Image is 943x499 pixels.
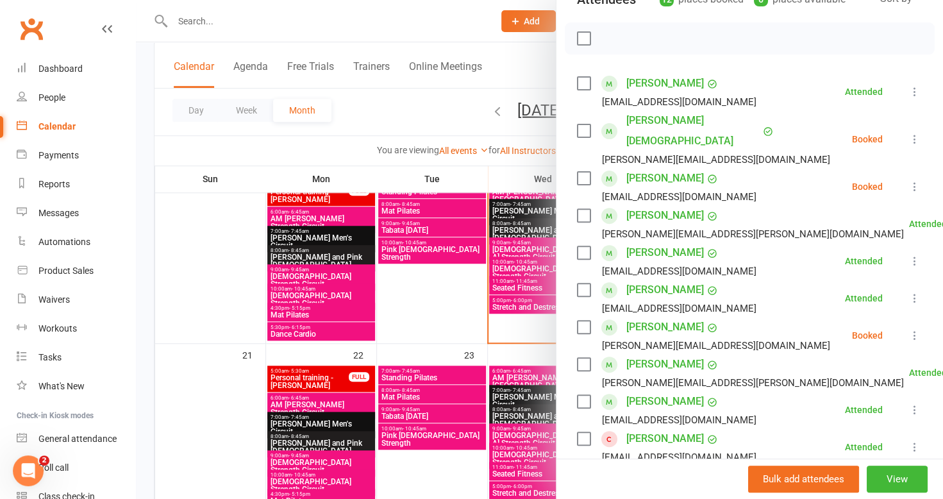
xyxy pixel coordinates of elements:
a: Automations [17,228,135,257]
a: What's New [17,372,135,401]
div: Messages [38,208,79,218]
div: [PERSON_NAME][EMAIL_ADDRESS][PERSON_NAME][DOMAIN_NAME] [602,375,904,391]
a: Workouts [17,314,135,343]
a: Clubworx [15,13,47,45]
div: [PERSON_NAME][EMAIL_ADDRESS][DOMAIN_NAME] [602,151,830,168]
button: View [867,466,928,493]
a: General attendance kiosk mode [17,425,135,453]
div: Attended [845,405,883,414]
a: Dashboard [17,55,135,83]
a: [PERSON_NAME] [626,168,704,189]
a: Product Sales [17,257,135,285]
div: Automations [38,237,90,247]
div: Attended [845,294,883,303]
div: Payments [38,150,79,160]
a: [PERSON_NAME] [626,317,704,337]
a: Waivers [17,285,135,314]
a: People [17,83,135,112]
div: Calendar [38,121,76,131]
a: Reports [17,170,135,199]
div: Product Sales [38,266,94,276]
div: [EMAIL_ADDRESS][DOMAIN_NAME] [602,94,756,110]
a: [PERSON_NAME] [626,205,704,226]
div: Dashboard [38,63,83,74]
div: What's New [38,381,85,391]
a: [PERSON_NAME] [626,428,704,449]
div: [EMAIL_ADDRESS][DOMAIN_NAME] [602,449,756,466]
button: Bulk add attendees [748,466,859,493]
div: Tasks [38,352,62,362]
iframe: Intercom live chat [13,455,44,486]
div: Booked [852,331,883,340]
div: [PERSON_NAME][EMAIL_ADDRESS][DOMAIN_NAME] [602,337,830,354]
span: 2 [39,455,49,466]
div: People [38,92,65,103]
a: [PERSON_NAME] [626,280,704,300]
div: Waivers [38,294,70,305]
div: Attended [845,87,883,96]
a: [PERSON_NAME] [626,354,704,375]
a: Calendar [17,112,135,141]
div: General attendance [38,434,117,444]
div: [PERSON_NAME][EMAIL_ADDRESS][PERSON_NAME][DOMAIN_NAME] [602,226,904,242]
a: [PERSON_NAME] [626,242,704,263]
a: [PERSON_NAME] [626,391,704,412]
div: Attended [845,257,883,266]
div: [EMAIL_ADDRESS][DOMAIN_NAME] [602,189,756,205]
a: Messages [17,199,135,228]
div: Reports [38,179,70,189]
a: [PERSON_NAME][DEMOGRAPHIC_DATA] [626,110,760,151]
div: Roll call [38,462,69,473]
a: Tasks [17,343,135,372]
div: Attended [845,443,883,452]
a: [PERSON_NAME] [626,73,704,94]
div: [EMAIL_ADDRESS][DOMAIN_NAME] [602,263,756,280]
div: [EMAIL_ADDRESS][DOMAIN_NAME] [602,300,756,317]
div: Booked [852,135,883,144]
a: Payments [17,141,135,170]
div: Booked [852,182,883,191]
div: [EMAIL_ADDRESS][DOMAIN_NAME] [602,412,756,428]
div: Workouts [38,323,77,334]
a: Roll call [17,453,135,482]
